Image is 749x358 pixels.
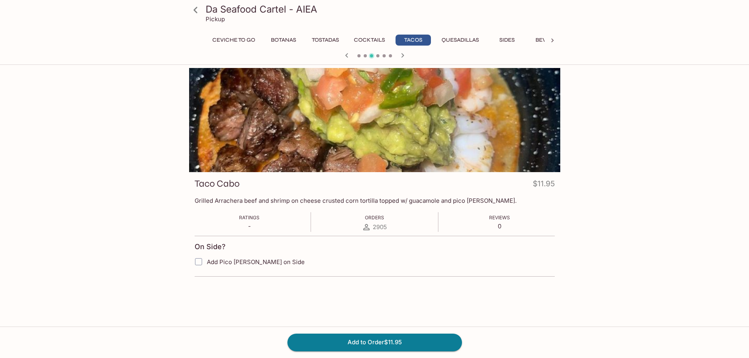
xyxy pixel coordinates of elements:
[489,215,510,220] span: Reviews
[189,68,560,172] div: Taco Cabo
[365,215,384,220] span: Orders
[396,35,431,46] button: Tacos
[206,3,557,15] h3: Da Seafood Cartel - AIEA
[531,35,572,46] button: Beverages
[437,35,483,46] button: Quesadillas
[239,222,259,230] p: -
[195,178,239,190] h3: Taco Cabo
[489,222,510,230] p: 0
[206,15,225,23] p: Pickup
[207,258,305,266] span: Add Pico [PERSON_NAME] on Side
[266,35,301,46] button: Botanas
[490,35,525,46] button: Sides
[208,35,259,46] button: Ceviche To Go
[239,215,259,220] span: Ratings
[533,178,555,193] h4: $11.95
[307,35,343,46] button: Tostadas
[287,334,462,351] button: Add to Order$11.95
[195,197,555,204] p: Grilled Arrachera beef and shrimp on cheese crusted corn tortilla topped w/ guacamole and pico [P...
[195,242,226,251] h4: On Side?
[373,223,387,231] span: 2905
[350,35,389,46] button: Cocktails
